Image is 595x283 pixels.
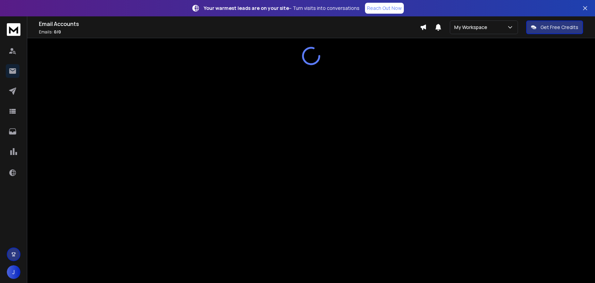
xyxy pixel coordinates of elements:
button: J [7,265,20,279]
button: Get Free Credits [526,20,583,34]
p: My Workspace [454,24,490,31]
a: Reach Out Now [365,3,404,14]
p: Reach Out Now [367,5,402,12]
p: – Turn visits into conversations [204,5,360,12]
p: Emails : [39,29,420,35]
img: logo [7,23,20,36]
strong: Your warmest leads are on your site [204,5,289,11]
h1: Email Accounts [39,20,420,28]
p: Get Free Credits [540,24,578,31]
span: 0 / 0 [54,29,61,35]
